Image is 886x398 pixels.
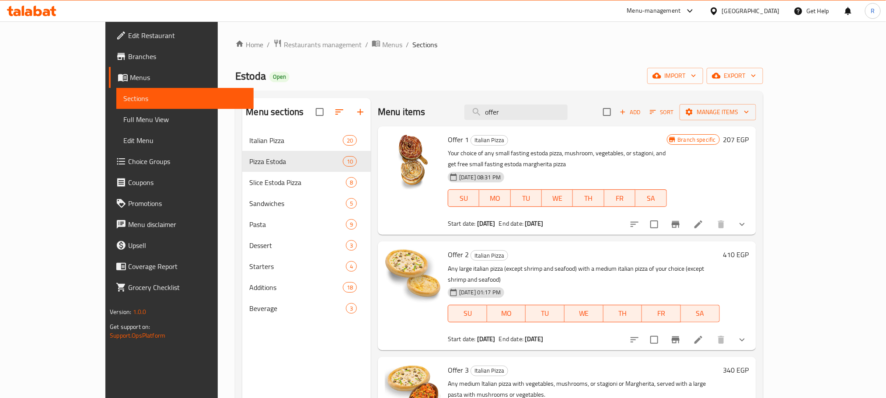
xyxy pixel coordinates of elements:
b: [DATE] [477,218,495,229]
span: Get support on: [110,321,150,332]
button: sort-choices [624,214,645,235]
span: 3 [346,241,356,250]
span: End date: [499,218,523,229]
div: Sandwiches5 [242,193,371,214]
span: Sections [412,39,437,50]
div: Menu-management [627,6,681,16]
button: delete [711,329,732,350]
svg: Show Choices [737,335,747,345]
span: Sort [650,107,674,117]
div: items [346,177,357,188]
span: 20 [343,136,356,145]
button: SA [681,305,720,322]
div: Italian Pizza [471,135,508,146]
span: 9 [346,220,356,229]
span: Select to update [645,215,663,234]
div: Open [269,72,290,82]
div: [GEOGRAPHIC_DATA] [722,6,780,16]
span: 1.0.0 [133,306,147,318]
button: FR [642,305,681,322]
span: Manage items [687,107,749,118]
button: show more [732,214,753,235]
span: Pizza Estoda [249,156,342,167]
li: / [406,39,409,50]
div: items [346,240,357,251]
span: Restaurants management [284,39,362,50]
a: Menu disclaimer [109,214,253,235]
span: Pasta [249,219,345,230]
span: Coverage Report [128,261,246,272]
li: / [365,39,368,50]
button: WE [542,189,573,207]
span: 18 [343,283,356,292]
button: Add [616,105,644,119]
span: Select to update [645,331,663,349]
button: SU [448,305,487,322]
a: Coverage Report [109,256,253,277]
div: items [346,303,357,314]
span: WE [545,192,569,205]
span: Version: [110,306,131,318]
div: Starters [249,261,345,272]
span: Dessert [249,240,345,251]
span: SU [452,307,484,320]
div: items [343,156,357,167]
span: Sandwiches [249,198,345,209]
b: [DATE] [525,333,543,345]
svg: Show Choices [737,219,747,230]
span: Italian Pizza [471,366,508,376]
span: Promotions [128,198,246,209]
nav: Menu sections [242,126,371,322]
h2: Menu sections [246,105,303,119]
span: Menu disclaimer [128,219,246,230]
button: export [707,68,763,84]
span: TU [529,307,561,320]
button: MO [479,189,510,207]
button: SU [448,189,479,207]
button: TU [526,305,565,322]
span: Add [618,107,642,117]
span: 3 [346,304,356,313]
button: sort-choices [624,329,645,350]
span: import [654,70,696,81]
span: SA [639,192,663,205]
input: search [464,105,568,120]
h6: 207 EGP [723,133,749,146]
span: TH [576,192,600,205]
span: Sort items [644,105,680,119]
div: Italian Pizza [249,135,342,146]
span: Italian Pizza [471,251,508,261]
a: Menus [372,39,402,50]
span: [DATE] 08:31 PM [456,173,504,182]
a: Upsell [109,235,253,256]
span: FR [645,307,677,320]
span: Open [269,73,290,80]
button: Branch-specific-item [665,329,686,350]
button: SA [635,189,666,207]
a: Grocery Checklist [109,277,253,298]
span: Italian Pizza [471,135,508,145]
button: show more [732,329,753,350]
div: Dessert3 [242,235,371,256]
span: Menus [382,39,402,50]
span: 4 [346,262,356,271]
span: [DATE] 01:17 PM [456,288,504,297]
button: FR [604,189,635,207]
span: Slice Estoda Pizza [249,177,345,188]
span: TH [607,307,639,320]
button: MO [487,305,526,322]
span: Upsell [128,240,246,251]
img: Offer 1 [385,133,441,189]
button: Manage items [680,104,756,120]
button: WE [565,305,603,322]
span: Edit Restaurant [128,30,246,41]
div: Additions18 [242,277,371,298]
a: Edit menu item [693,219,704,230]
div: Italian Pizza20 [242,130,371,151]
span: Select all sections [310,103,329,121]
span: Select section [598,103,616,121]
div: items [346,219,357,230]
div: Additions [249,282,342,293]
